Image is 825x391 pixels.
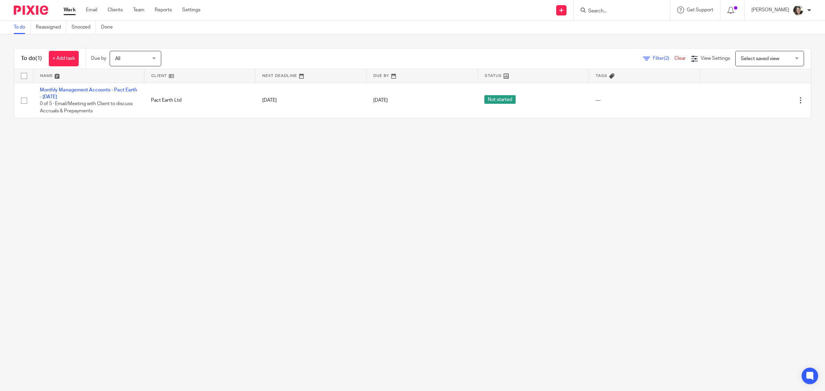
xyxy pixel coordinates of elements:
[595,97,693,104] div: ---
[71,21,96,34] a: Snoozed
[674,56,686,61] a: Clear
[64,7,76,13] a: Work
[701,56,730,61] span: View Settings
[91,55,106,62] p: Due by
[587,8,649,14] input: Search
[793,5,804,16] img: barbara-raine-.jpg
[653,56,674,61] span: Filter
[155,7,172,13] a: Reports
[86,7,97,13] a: Email
[664,56,669,61] span: (2)
[741,56,779,61] span: Select saved view
[596,74,607,78] span: Tags
[35,56,42,61] span: (1)
[14,21,31,34] a: To do
[108,7,123,13] a: Clients
[36,21,66,34] a: Reassigned
[21,55,42,62] h1: To do
[40,101,133,113] span: 0 of 5 · Email/Meeting with Client to discuss Accruals & Prepayments
[101,21,118,34] a: Done
[115,56,120,61] span: All
[144,83,255,118] td: Pact Earth Ltd
[484,95,516,104] span: Not started
[182,7,200,13] a: Settings
[373,98,388,103] span: [DATE]
[40,88,137,99] a: Monthly Management Accounts - Pact Earth - [DATE]
[687,8,713,12] span: Get Support
[751,7,789,13] p: [PERSON_NAME]
[133,7,144,13] a: Team
[14,5,48,15] img: Pixie
[255,83,366,118] td: [DATE]
[49,51,79,66] a: + Add task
